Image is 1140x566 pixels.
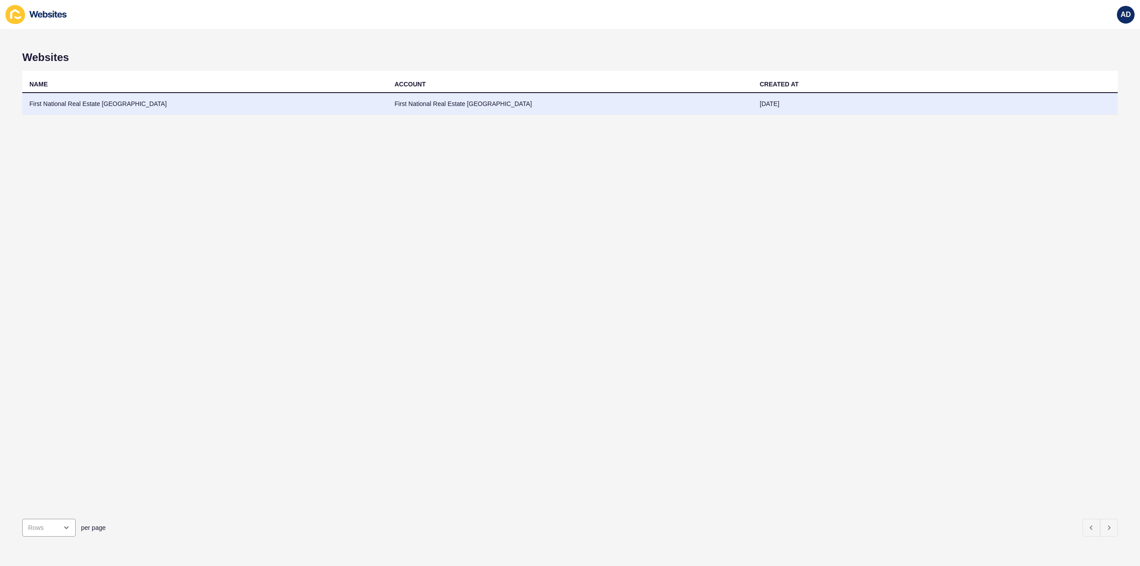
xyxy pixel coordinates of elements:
[1120,10,1131,19] span: AD
[22,519,76,537] div: open menu
[22,51,1118,64] h1: Websites
[753,93,1118,115] td: [DATE]
[81,523,106,532] span: per page
[29,80,48,89] div: NAME
[22,93,387,115] td: First National Real Estate [GEOGRAPHIC_DATA]
[760,80,799,89] div: CREATED AT
[387,93,753,115] td: First National Real Estate [GEOGRAPHIC_DATA]
[395,80,426,89] div: ACCOUNT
